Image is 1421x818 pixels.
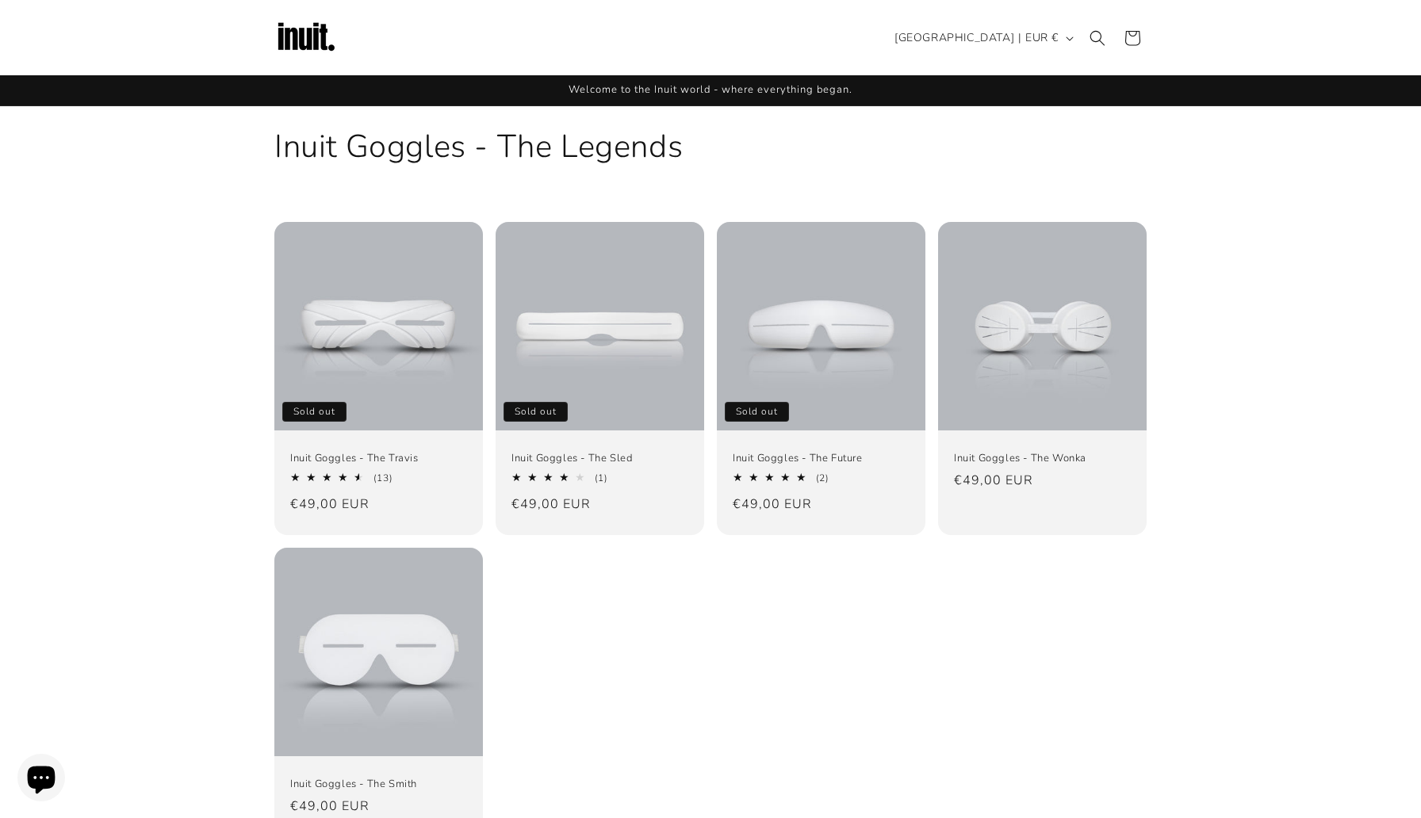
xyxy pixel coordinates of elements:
a: Inuit Goggles - The Future [733,452,910,465]
h1: Inuit Goggles - The Legends [274,126,1147,167]
span: Welcome to the Inuit world - where everything began. [569,82,852,97]
inbox-online-store-chat: Shopify online store chat [13,754,70,805]
summary: Search [1080,21,1115,55]
span: [GEOGRAPHIC_DATA] | EUR € [894,29,1059,46]
a: Inuit Goggles - The Wonka [954,452,1131,465]
div: Announcement [274,75,1147,105]
a: Inuit Goggles - The Sled [511,452,688,465]
button: [GEOGRAPHIC_DATA] | EUR € [885,23,1080,53]
a: Inuit Goggles - The Smith [290,778,467,791]
a: Inuit Goggles - The Travis [290,452,467,465]
img: Inuit Logo [274,6,338,70]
